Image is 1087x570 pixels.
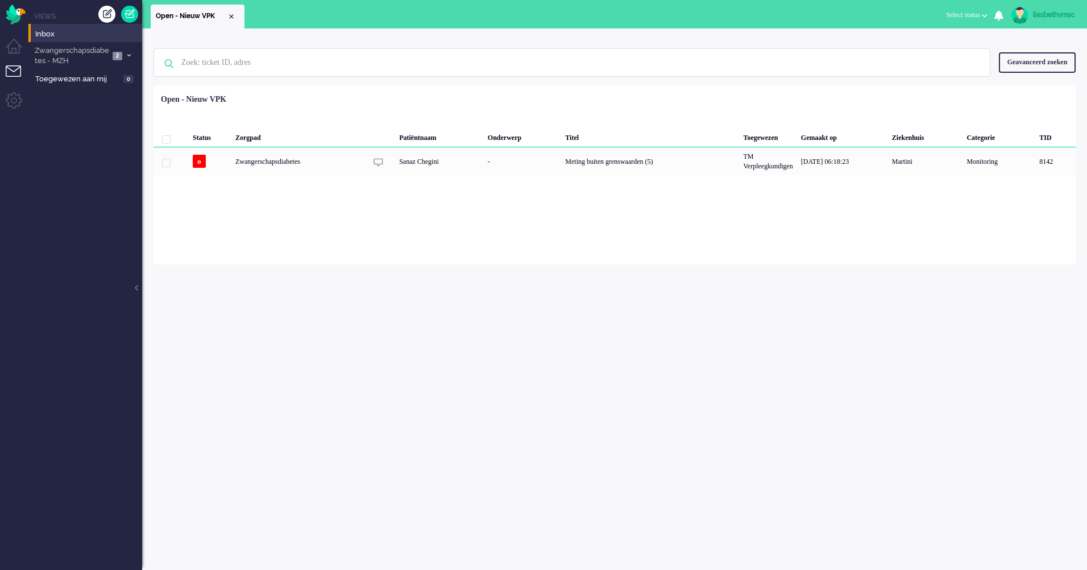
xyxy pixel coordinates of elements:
span: Zwangerschapsdiabetes - MZH [33,46,109,67]
div: TID [1035,125,1076,147]
div: Geavanceerd zoeken [999,52,1076,72]
div: - [484,147,561,175]
div: Open - Nieuw VPK [161,94,226,105]
img: avatar [1011,7,1028,24]
li: View [151,5,244,28]
div: Gemaakt op [797,125,888,147]
div: Zwangerschapsdiabetes [231,147,367,175]
div: Titel [561,125,739,147]
div: 8142 [153,147,1076,175]
a: Omnidesk [6,7,26,16]
div: Ziekenhuis [888,125,963,147]
li: Admin menu [6,92,31,118]
div: Martini [888,147,963,175]
span: Inbox [35,29,142,40]
div: Toegewezen [740,125,797,147]
a: Quick Ticket [121,6,138,23]
span: o [193,155,206,168]
div: Monitoring [962,147,1035,175]
span: 2 [113,52,122,60]
div: Close tab [227,12,236,21]
div: liesbethvmsc [1033,9,1076,20]
div: Categorie [962,125,1035,147]
a: Toegewezen aan mij 0 [33,72,142,85]
li: Views [34,11,142,21]
img: ic_chat_grey.svg [374,158,383,167]
li: Dashboard menu [6,39,31,64]
img: flow_omnibird.svg [6,5,26,24]
span: Select status [946,11,980,19]
div: TM Verpleegkundigen [740,147,797,175]
input: Zoek: ticket ID, adres [173,49,974,76]
img: ic-search-icon.svg [154,49,184,79]
span: 0 [123,75,134,84]
div: Onderwerp [484,125,561,147]
li: Select status [939,3,994,28]
a: Inbox [33,27,142,40]
span: Open - Nieuw VPK [156,11,227,21]
li: Tickets menu [6,65,31,91]
button: Select status [939,7,994,23]
div: Creëer ticket [98,6,115,23]
div: Zorgpad [231,125,367,147]
div: Patiëntnaam [395,125,484,147]
div: [DATE] 06:18:23 [797,147,888,175]
div: Meting buiten grenswaarden (5) [561,147,739,175]
div: Sanaz Chegini [395,147,484,175]
div: 8142 [1035,147,1076,175]
div: Status [189,125,231,147]
span: Toegewezen aan mij [35,74,120,85]
a: liesbethvmsc [1009,7,1076,24]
